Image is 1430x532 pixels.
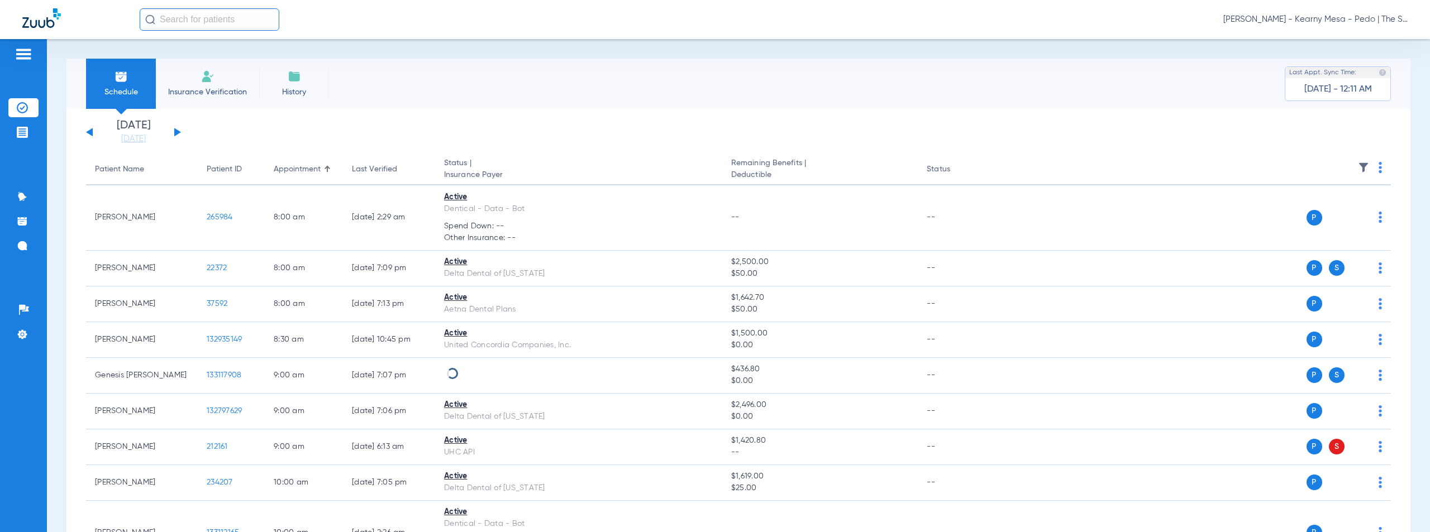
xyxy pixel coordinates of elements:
[435,154,722,185] th: Status |
[1307,210,1322,226] span: P
[1379,69,1386,76] img: last sync help info
[1379,212,1382,223] img: group-dot-blue.svg
[145,15,155,25] img: Search Icon
[731,399,909,411] span: $2,496.00
[343,465,435,501] td: [DATE] 7:05 PM
[918,394,993,429] td: --
[207,478,233,486] span: 234207
[207,164,256,175] div: Patient ID
[207,264,227,272] span: 22372
[207,336,242,343] span: 132935149
[1379,405,1382,416] img: group-dot-blue.svg
[918,251,993,286] td: --
[343,185,435,251] td: [DATE] 2:29 AM
[86,185,198,251] td: [PERSON_NAME]
[265,286,343,322] td: 8:00 AM
[86,286,198,322] td: [PERSON_NAME]
[94,87,147,98] span: Schedule
[731,375,909,387] span: $0.00
[444,256,713,268] div: Active
[207,443,228,450] span: 212161
[444,304,713,315] div: Aetna Dental Plans
[444,435,713,447] div: Active
[86,251,198,286] td: [PERSON_NAME]
[15,47,32,61] img: hamburger-icon
[164,87,251,98] span: Insurance Verification
[918,286,993,322] td: --
[1307,332,1322,347] span: P
[722,154,918,185] th: Remaining Benefits |
[444,411,713,423] div: Delta Dental of [US_STATE]
[265,429,343,465] td: 9:00 AM
[86,429,198,465] td: [PERSON_NAME]
[444,328,713,339] div: Active
[1379,334,1382,345] img: group-dot-blue.svg
[731,447,909,458] span: --
[1379,441,1382,452] img: group-dot-blue.svg
[1379,262,1382,274] img: group-dot-blue.svg
[1304,84,1372,95] span: [DATE] - 12:11 AM
[731,435,909,447] span: $1,420.80
[1307,296,1322,311] span: P
[1223,14,1408,25] span: [PERSON_NAME] - Kearny Mesa - Pedo | The Super Dentists
[444,339,713,351] div: United Concordia Companies, Inc.
[343,429,435,465] td: [DATE] 6:13 AM
[86,465,198,501] td: [PERSON_NAME]
[343,286,435,322] td: [DATE] 7:13 PM
[918,465,993,501] td: --
[1329,367,1345,383] span: S
[1379,298,1382,309] img: group-dot-blue.svg
[731,304,909,315] span: $50.00
[140,8,279,31] input: Search for patients
[731,411,909,423] span: $0.00
[1307,367,1322,383] span: P
[444,399,713,411] div: Active
[86,322,198,358] td: [PERSON_NAME]
[1379,477,1382,488] img: group-dot-blue.svg
[207,407,242,415] span: 132797629
[274,164,334,175] div: Appointment
[265,322,343,358] td: 8:30 AM
[100,120,167,145] li: [DATE]
[268,87,321,98] span: History
[731,169,909,181] span: Deductible
[444,292,713,304] div: Active
[444,506,713,518] div: Active
[265,394,343,429] td: 9:00 AM
[1379,162,1382,173] img: group-dot-blue.svg
[274,164,321,175] div: Appointment
[731,256,909,268] span: $2,500.00
[207,371,241,379] span: 133117908
[1329,260,1345,276] span: S
[444,447,713,458] div: UHC API
[1307,260,1322,276] span: P
[731,471,909,482] span: $1,619.00
[1374,478,1430,532] iframe: Chat Widget
[1307,475,1322,490] span: P
[343,251,435,286] td: [DATE] 7:09 PM
[207,164,242,175] div: Patient ID
[444,221,713,232] span: Spend Down: --
[444,482,713,494] div: Delta Dental of [US_STATE]
[352,164,397,175] div: Last Verified
[22,8,61,28] img: Zuub Logo
[731,292,909,304] span: $1,642.70
[100,133,167,145] a: [DATE]
[731,328,909,339] span: $1,500.00
[343,322,435,358] td: [DATE] 10:45 PM
[731,268,909,280] span: $50.00
[444,518,713,530] div: Dentical - Data - Bot
[444,203,713,215] div: Dentical - Data - Bot
[918,154,993,185] th: Status
[444,232,713,244] span: Other Insurance: --
[207,300,227,308] span: 37592
[343,394,435,429] td: [DATE] 7:06 PM
[731,363,909,375] span: $436.80
[731,213,740,221] span: --
[95,164,144,175] div: Patient Name
[731,339,909,351] span: $0.00
[207,213,233,221] span: 265984
[95,164,189,175] div: Patient Name
[265,465,343,501] td: 10:00 AM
